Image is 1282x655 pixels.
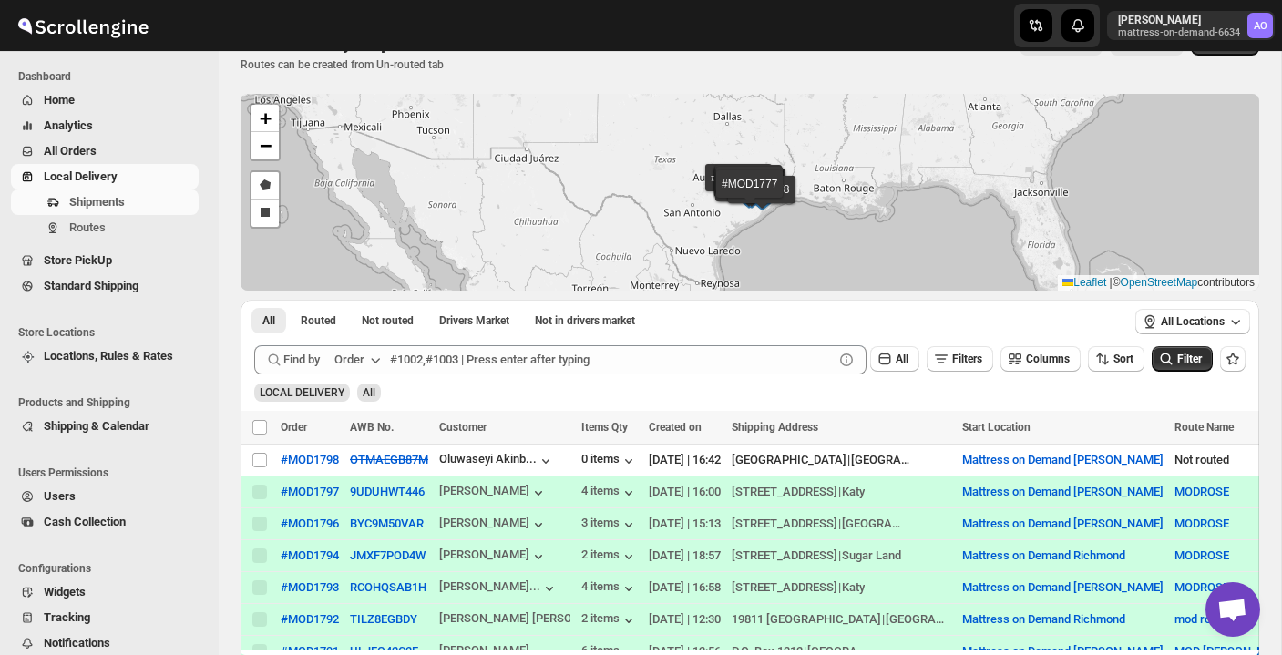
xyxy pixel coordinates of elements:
[649,421,702,434] span: Created on
[44,118,93,132] span: Analytics
[732,451,846,469] div: [GEOGRAPHIC_DATA]
[734,183,762,203] img: Marker
[44,93,75,107] span: Home
[439,579,540,593] div: [PERSON_NAME]...
[1121,276,1198,289] a: OpenStreetMap
[11,138,199,164] button: All Orders
[732,610,881,629] div: 19811 [GEOGRAPHIC_DATA]
[735,180,763,200] img: Marker
[851,451,917,469] div: [GEOGRAPHIC_DATA]
[581,611,638,629] button: 2 items
[962,612,1125,626] button: Mattress on Demand Richmond
[732,483,837,501] div: [STREET_ADDRESS]
[251,105,279,132] a: Zoom in
[581,548,638,566] button: 2 items
[962,453,1164,466] button: Mattress on Demand [PERSON_NAME]
[241,57,448,72] p: Routes can be created from Un-routed tab
[363,386,375,399] span: All
[390,345,834,374] input: #1002,#1003 | Press enter after typing
[1110,276,1113,289] span: |
[18,325,206,340] span: Store Locations
[11,87,199,113] button: Home
[649,483,721,501] div: [DATE] | 16:00
[962,580,1164,594] button: Mattress on Demand [PERSON_NAME]
[281,612,339,626] button: #MOD1792
[251,132,279,159] a: Zoom out
[44,349,173,363] span: Locations, Rules & Rates
[18,466,206,480] span: Users Permissions
[11,484,199,509] button: Users
[732,515,951,533] div: |
[1026,353,1070,365] span: Columns
[260,134,272,157] span: −
[962,517,1164,530] button: Mattress on Demand [PERSON_NAME]
[18,395,206,410] span: Products and Shipping
[44,636,110,650] span: Notifications
[1254,20,1267,32] text: AO
[281,453,339,466] button: #MOD1798
[1174,517,1229,530] button: MODROSE
[439,579,559,598] button: [PERSON_NAME]...
[439,516,548,534] button: [PERSON_NAME]
[581,484,638,502] button: 4 items
[649,515,721,533] div: [DATE] | 15:13
[1062,276,1106,289] a: Leaflet
[69,220,106,234] span: Routes
[1118,27,1240,38] p: mattress-on-demand-6634
[11,113,199,138] button: Analytics
[581,452,638,470] div: 0 items
[251,172,279,200] a: Draw a polygon
[350,453,428,466] s: OTMAEGB87M
[362,313,414,328] span: Not routed
[732,547,837,565] div: [STREET_ADDRESS]
[281,485,339,498] div: #MOD1797
[649,451,721,469] div: [DATE] | 16:42
[1000,346,1081,372] button: Columns
[1174,485,1229,498] button: MODROSE
[732,610,951,629] div: |
[439,421,487,434] span: Customer
[350,485,425,498] button: 9UDUHWT446
[732,451,951,469] div: |
[281,548,339,562] button: #MOD1794
[350,548,426,562] button: JMXF7POD4W
[581,421,628,434] span: Items Qty
[44,419,149,433] span: Shipping & Calendar
[11,189,199,215] button: Shipments
[439,313,509,328] span: Drivers Market
[735,189,763,209] img: Marker
[732,578,837,597] div: [STREET_ADDRESS]
[732,578,951,597] div: |
[581,579,638,598] button: 4 items
[1088,346,1144,372] button: Sort
[350,421,394,434] span: AWB No.
[736,181,764,201] img: Marker
[281,421,307,434] span: Order
[1135,309,1250,334] button: All Locations
[649,578,721,597] div: [DATE] | 16:58
[842,578,865,597] div: Katy
[732,515,837,533] div: [STREET_ADDRESS]
[290,308,347,333] button: Routed
[736,185,764,205] img: Marker
[301,313,336,328] span: Routed
[1161,314,1225,329] span: All Locations
[11,579,199,605] button: Widgets
[11,343,199,369] button: Locations, Rules & Rates
[1247,13,1273,38] span: Andrew Olson
[725,179,753,199] img: Marker
[842,515,908,533] div: [GEOGRAPHIC_DATA]
[69,195,125,209] span: Shipments
[732,547,951,565] div: |
[1174,548,1229,562] button: MODROSE
[581,516,638,534] button: 3 items
[870,346,919,372] button: All
[260,386,344,399] span: LOCAL DELIVERY
[44,169,118,183] span: Local Delivery
[524,308,646,333] button: Un-claimable
[896,353,908,365] span: All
